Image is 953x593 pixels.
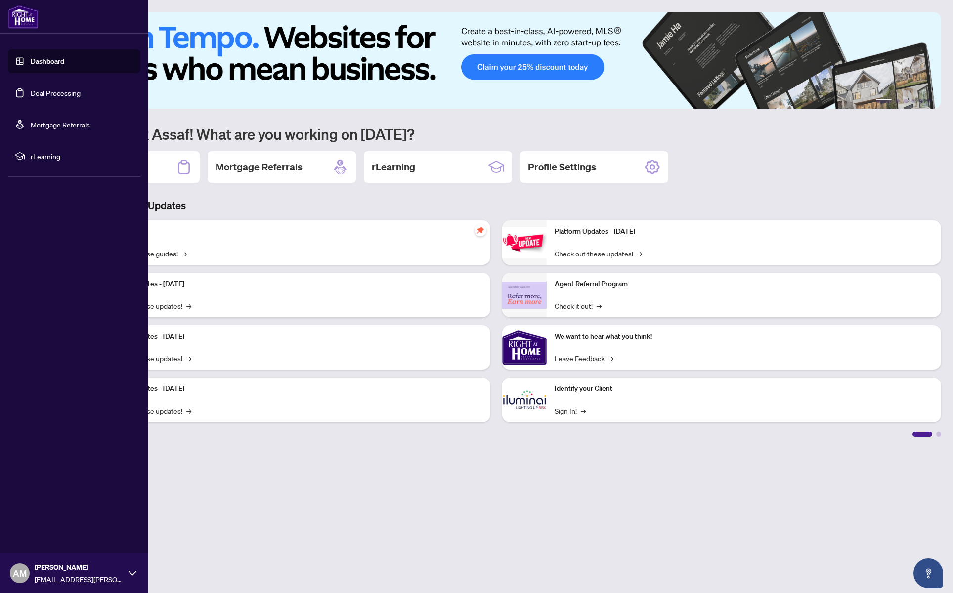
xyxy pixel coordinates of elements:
[51,12,941,109] img: Slide 0
[608,353,613,364] span: →
[31,120,90,129] a: Mortgage Referrals
[555,353,613,364] a: Leave Feedback→
[528,160,596,174] h2: Profile Settings
[51,199,941,212] h3: Brokerage & Industry Updates
[502,282,547,309] img: Agent Referral Program
[475,224,486,236] span: pushpin
[104,226,482,237] p: Self-Help
[502,325,547,370] img: We want to hear what you think!
[555,226,933,237] p: Platform Updates - [DATE]
[927,99,931,103] button: 6
[555,248,642,259] a: Check out these updates!→
[502,227,547,258] img: Platform Updates - June 23, 2025
[104,331,482,342] p: Platform Updates - [DATE]
[919,99,923,103] button: 5
[876,99,892,103] button: 1
[8,5,39,29] img: logo
[104,279,482,290] p: Platform Updates - [DATE]
[911,99,915,103] button: 4
[13,566,27,580] span: AM
[35,574,124,585] span: [EMAIL_ADDRESS][PERSON_NAME][DOMAIN_NAME]
[186,300,191,311] span: →
[104,383,482,394] p: Platform Updates - [DATE]
[555,300,602,311] a: Check it out!→
[637,248,642,259] span: →
[555,331,933,342] p: We want to hear what you think!
[186,405,191,416] span: →
[581,405,586,416] span: →
[31,88,81,97] a: Deal Processing
[555,279,933,290] p: Agent Referral Program
[186,353,191,364] span: →
[555,383,933,394] p: Identify your Client
[555,405,586,416] a: Sign In!→
[182,248,187,259] span: →
[502,378,547,422] img: Identify your Client
[31,151,133,162] span: rLearning
[216,160,303,174] h2: Mortgage Referrals
[597,300,602,311] span: →
[896,99,900,103] button: 2
[31,57,64,66] a: Dashboard
[35,562,124,573] span: [PERSON_NAME]
[372,160,415,174] h2: rLearning
[913,558,943,588] button: Open asap
[51,125,941,143] h1: Welcome back Assaf! What are you working on [DATE]?
[904,99,908,103] button: 3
